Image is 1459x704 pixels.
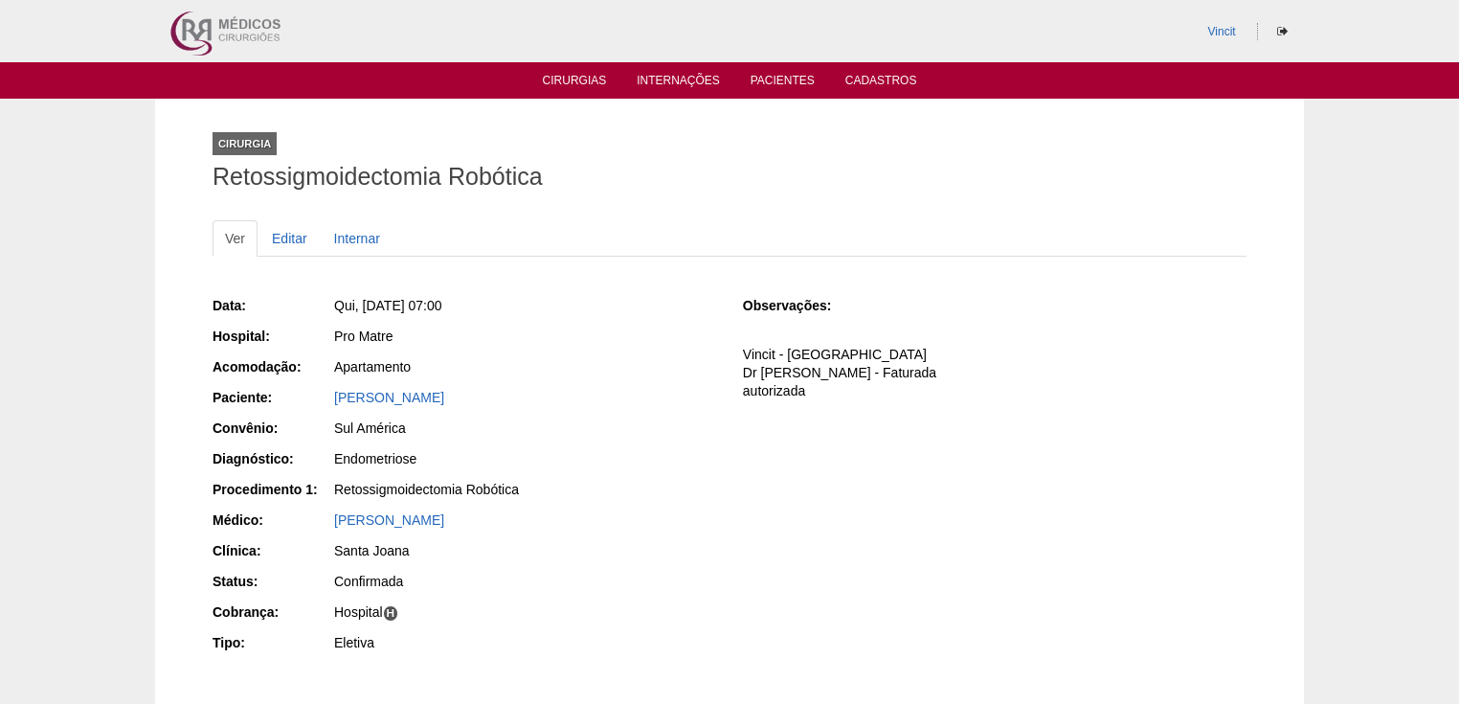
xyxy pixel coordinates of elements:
[543,74,607,93] a: Cirurgias
[213,511,332,530] div: Médico:
[213,633,332,652] div: Tipo:
[1208,25,1236,38] a: Vincit
[334,419,716,438] div: Sul América
[334,572,716,591] div: Confirmada
[213,132,277,155] div: Cirurgia
[751,74,815,93] a: Pacientes
[213,296,332,315] div: Data:
[334,541,716,560] div: Santa Joana
[213,449,332,468] div: Diagnóstico:
[334,512,444,528] a: [PERSON_NAME]
[743,296,863,315] div: Observações:
[213,541,332,560] div: Clínica:
[213,388,332,407] div: Paciente:
[334,602,716,622] div: Hospital
[383,605,399,622] span: H
[743,346,1246,400] p: Vincit - [GEOGRAPHIC_DATA] Dr [PERSON_NAME] - Faturada autorizada
[213,480,332,499] div: Procedimento 1:
[213,419,332,438] div: Convênio:
[213,357,332,376] div: Acomodação:
[334,480,716,499] div: Retossigmoidectomia Robótica
[334,327,716,346] div: Pro Matre
[213,220,258,257] a: Ver
[259,220,320,257] a: Editar
[637,74,720,93] a: Internações
[334,298,442,313] span: Qui, [DATE] 07:00
[322,220,393,257] a: Internar
[213,327,332,346] div: Hospital:
[213,602,332,622] div: Cobrança:
[213,572,332,591] div: Status:
[845,74,917,93] a: Cadastros
[334,449,716,468] div: Endometriose
[213,165,1246,189] h1: Retossigmoidectomia Robótica
[334,357,716,376] div: Apartamento
[334,390,444,405] a: [PERSON_NAME]
[334,633,716,652] div: Eletiva
[1277,26,1288,37] i: Sair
